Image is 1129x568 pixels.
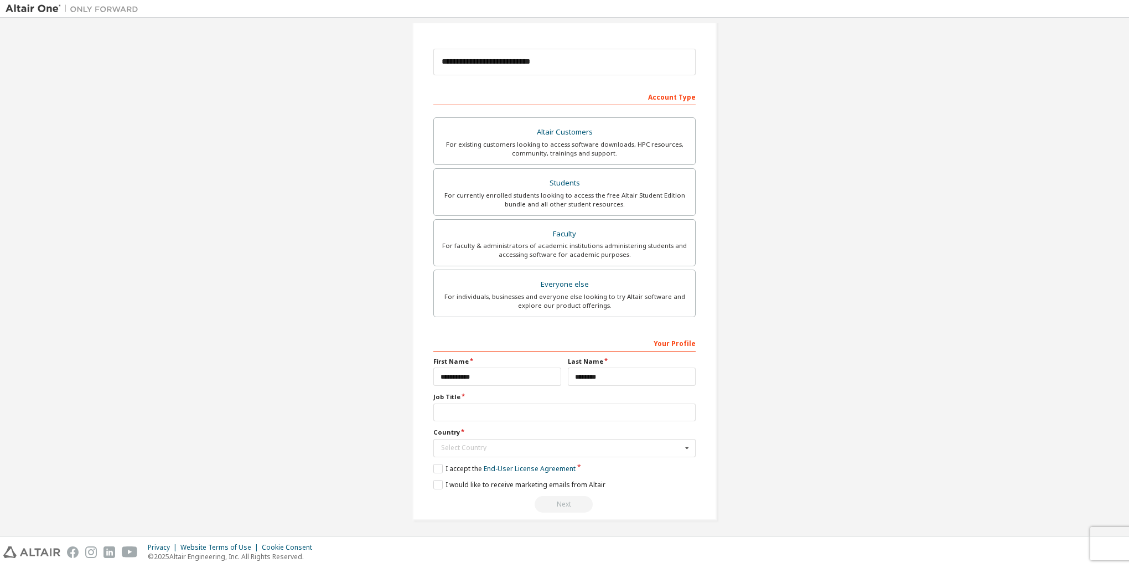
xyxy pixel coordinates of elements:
div: Read and acccept EULA to continue [433,496,696,513]
label: I would like to receive marketing emails from Altair [433,480,605,489]
img: facebook.svg [67,546,79,558]
img: instagram.svg [85,546,97,558]
a: End-User License Agreement [484,464,576,473]
label: Country [433,428,696,437]
img: altair_logo.svg [3,546,60,558]
div: Account Type [433,87,696,105]
label: I accept the [433,464,576,473]
div: Altair Customers [441,125,688,140]
img: linkedin.svg [103,546,115,558]
label: Last Name [568,357,696,366]
div: Students [441,175,688,191]
div: Faculty [441,226,688,242]
label: First Name [433,357,561,366]
div: Cookie Consent [262,543,319,552]
img: Altair One [6,3,144,14]
img: youtube.svg [122,546,138,558]
div: Privacy [148,543,180,552]
div: For individuals, businesses and everyone else looking to try Altair software and explore our prod... [441,292,688,310]
div: Select Country [441,445,682,451]
div: For currently enrolled students looking to access the free Altair Student Edition bundle and all ... [441,191,688,209]
p: © 2025 Altair Engineering, Inc. All Rights Reserved. [148,552,319,561]
div: For existing customers looking to access software downloads, HPC resources, community, trainings ... [441,140,688,158]
div: Everyone else [441,277,688,292]
div: Website Terms of Use [180,543,262,552]
div: For faculty & administrators of academic institutions administering students and accessing softwa... [441,241,688,259]
label: Job Title [433,393,696,401]
div: Your Profile [433,334,696,352]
